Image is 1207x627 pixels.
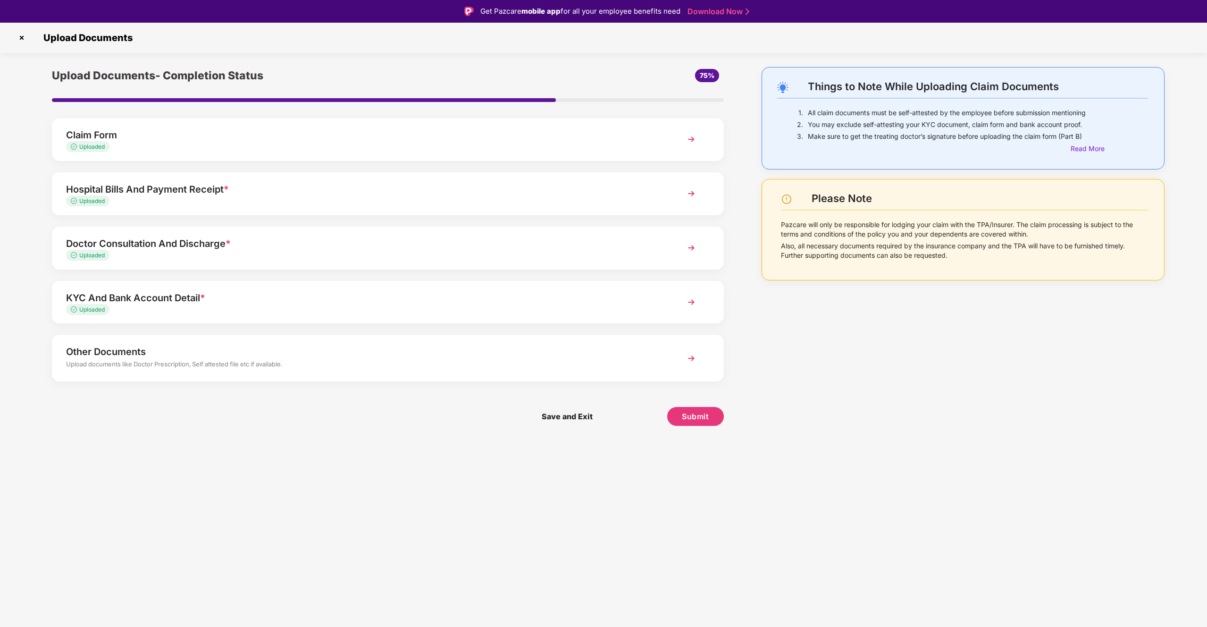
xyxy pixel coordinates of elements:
img: svg+xml;base64,PHN2ZyB4bWxucz0iaHR0cDovL3d3dy53My5vcmcvMjAwMC9zdmciIHdpZHRoPSIxMy4zMzMiIGhlaWdodD... [71,144,79,150]
p: Make sure to get the treating doctor’s signature before uploading the claim form (Part B) [808,132,1148,141]
div: Things to Note While Uploading Claim Documents [808,80,1148,93]
img: Stroke [746,7,749,17]
img: svg+xml;base64,PHN2ZyBpZD0iTmV4dCIgeG1sbnM9Imh0dHA6Ly93d3cudzMub3JnLzIwMDAvc3ZnIiB3aWR0aD0iMzYiIG... [683,131,700,148]
span: Uploaded [79,252,105,259]
p: Also, all necessary documents required by the insurance company and the TPA will have to be furni... [781,241,1148,260]
img: svg+xml;base64,PHN2ZyB4bWxucz0iaHR0cDovL3d3dy53My5vcmcvMjAwMC9zdmciIHdpZHRoPSIxMy4zMzMiIGhlaWdodD... [71,198,79,204]
p: 3. [797,132,803,141]
span: 75% [700,71,714,79]
p: All claim documents must be self-attested by the employee before submission mentioning [808,108,1148,118]
span: Submit [682,411,709,422]
div: Claim Form [66,127,656,143]
span: Uploaded [79,197,105,204]
span: Uploaded [79,306,105,313]
p: Pazcare will only be responsible for lodging your claim with the TPA/Insurer. The claim processin... [781,220,1148,239]
div: Other Documents [66,344,656,359]
span: Save and Exit [532,407,602,426]
img: svg+xml;base64,PHN2ZyBpZD0iQ3Jvc3MtMzJ4MzIiIHhtbG5zPSJodHRwOi8vd3d3LnczLm9yZy8yMDAwL3N2ZyIgd2lkdG... [14,30,29,45]
p: 1. [798,108,803,118]
div: KYC And Bank Account Detail [66,290,656,305]
img: svg+xml;base64,PHN2ZyBpZD0iTmV4dCIgeG1sbnM9Imh0dHA6Ly93d3cudzMub3JnLzIwMDAvc3ZnIiB3aWR0aD0iMzYiIG... [683,350,700,367]
div: Get Pazcare for all your employee benefits need [480,6,680,17]
div: Read More [1071,144,1148,154]
div: Upload documents like Doctor Prescription, Self attested file etc if available. [66,359,656,372]
img: Logo [464,7,474,16]
img: svg+xml;base64,PHN2ZyB4bWxucz0iaHR0cDovL3d3dy53My5vcmcvMjAwMC9zdmciIHdpZHRoPSIyNC4wOTMiIGhlaWdodD... [777,82,788,93]
img: svg+xml;base64,PHN2ZyBpZD0iTmV4dCIgeG1sbnM9Imh0dHA6Ly93d3cudzMub3JnLzIwMDAvc3ZnIiB3aWR0aD0iMzYiIG... [683,294,700,311]
strong: mobile app [521,7,561,16]
p: 2. [797,120,803,129]
div: Upload Documents- Completion Status [52,67,500,84]
span: Uploaded [79,143,105,150]
div: Hospital Bills And Payment Receipt [66,182,656,197]
div: Please Note [812,192,1148,205]
img: svg+xml;base64,PHN2ZyBpZD0iTmV4dCIgeG1sbnM9Imh0dHA6Ly93d3cudzMub3JnLzIwMDAvc3ZnIiB3aWR0aD0iMzYiIG... [683,239,700,256]
span: Upload Documents [34,32,137,43]
button: Submit [667,407,724,426]
img: svg+xml;base64,PHN2ZyBpZD0iV2FybmluZ18tXzI0eDI0IiBkYXRhLW5hbWU9Ildhcm5pbmcgLSAyNHgyNCIgeG1sbnM9Im... [781,194,792,205]
img: svg+xml;base64,PHN2ZyB4bWxucz0iaHR0cDovL3d3dy53My5vcmcvMjAwMC9zdmciIHdpZHRoPSIxMy4zMzMiIGhlaWdodD... [71,306,79,313]
div: Doctor Consultation And Discharge [66,236,656,251]
img: svg+xml;base64,PHN2ZyB4bWxucz0iaHR0cDovL3d3dy53My5vcmcvMjAwMC9zdmciIHdpZHRoPSIxMy4zMzMiIGhlaWdodD... [71,252,79,258]
a: Download Now [687,7,746,17]
p: You may exclude self-attesting your KYC document, claim form and bank account proof. [808,120,1148,129]
img: svg+xml;base64,PHN2ZyBpZD0iTmV4dCIgeG1sbnM9Imh0dHA6Ly93d3cudzMub3JnLzIwMDAvc3ZnIiB3aWR0aD0iMzYiIG... [683,185,700,202]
